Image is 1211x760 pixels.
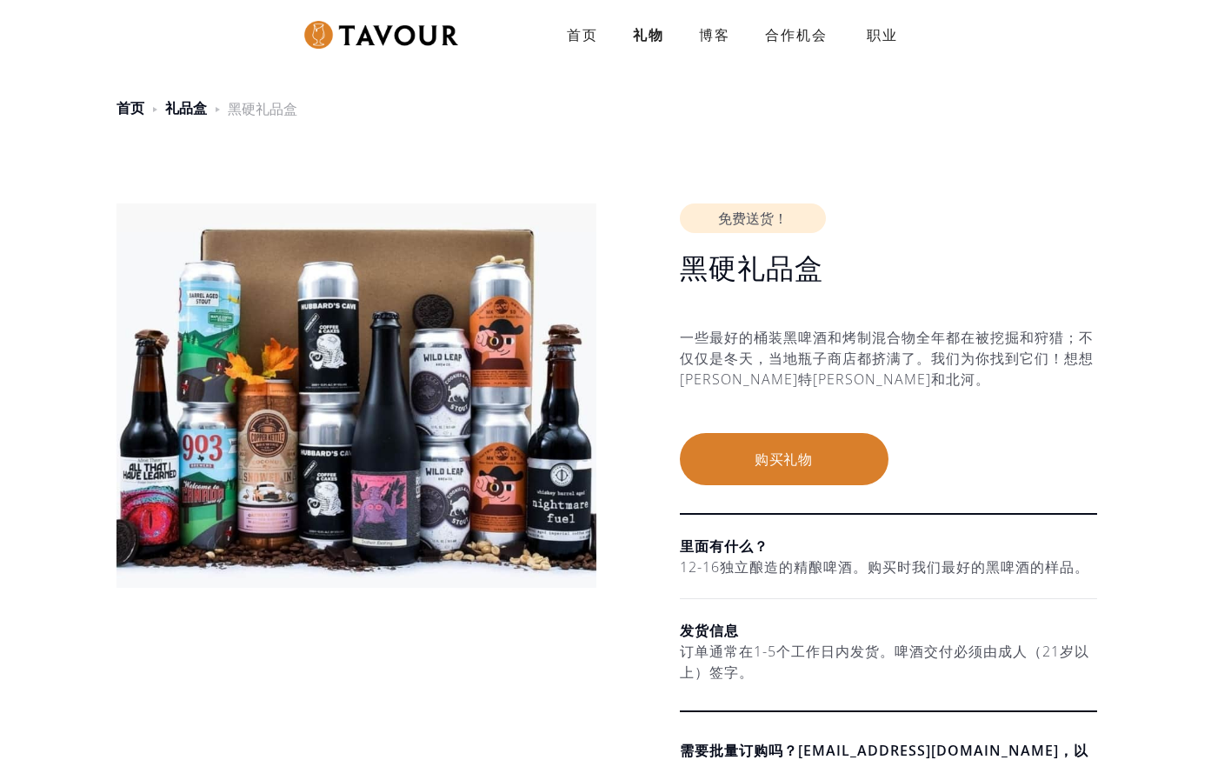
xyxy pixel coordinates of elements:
[228,98,297,119] div: 黑硬礼品盒
[845,10,911,59] a: 职业
[680,641,1097,683] div: 订单通常在1-5个工作日内发货。啤酒交付必须由成人（21岁以上）签字。
[680,433,888,485] button: 购买礼物
[867,17,898,52] strong: 职业
[165,98,207,117] a: 礼品盒
[116,98,144,117] a: 首页
[680,203,826,233] div: 免费送货！
[748,17,845,52] a: 合作机会
[615,17,682,52] a: 礼物
[680,327,1097,433] div: 一些最好的桶装黑啤酒和烤制混合物全年都在被挖掘和狩猎；不仅仅是冬天，当地瓶子商店都挤满了。我们为你找到它们！想想[PERSON_NAME]特[PERSON_NAME]和北河。
[549,17,615,52] a: 首页
[567,25,598,44] strong: 首页
[680,620,1097,641] h6: 发货信息
[680,250,1097,285] h1: 黑硬礼品盒
[680,557,1097,577] div: 12-16独立酿造的精酿啤酒。购买时我们最好的黑啤酒的样品。
[680,536,1097,557] h6: 里面有什么？
[682,17,748,52] a: 博客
